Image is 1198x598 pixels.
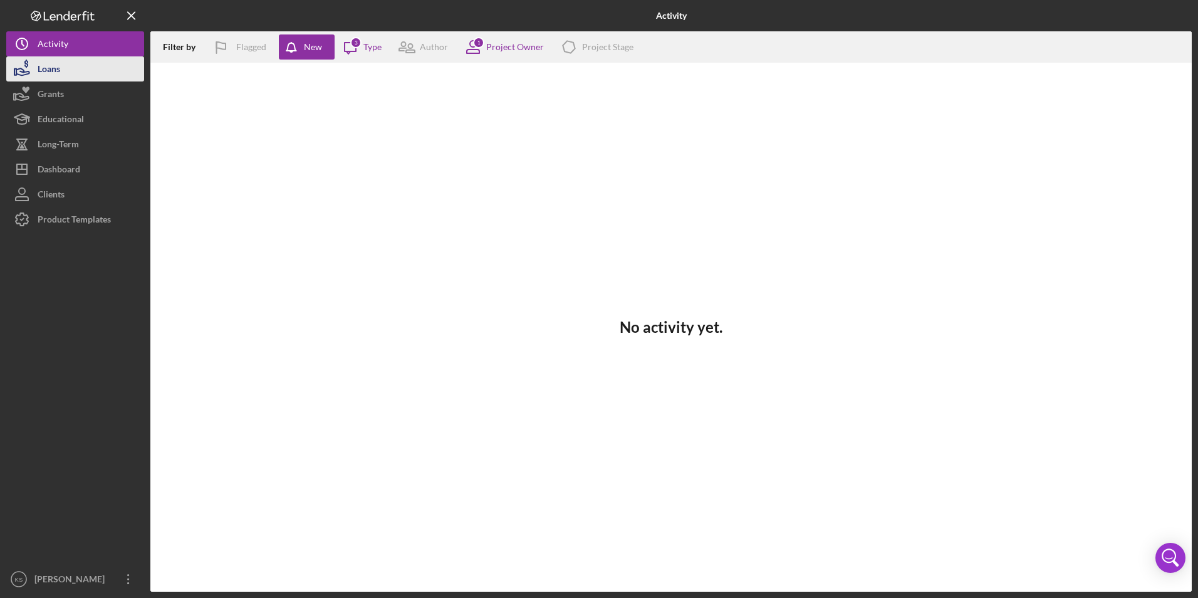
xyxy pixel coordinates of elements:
[38,56,60,85] div: Loans
[6,31,144,56] button: Activity
[620,318,722,336] h3: No activity yet.
[656,11,687,21] b: Activity
[6,567,144,592] button: KS[PERSON_NAME]
[582,42,633,52] div: Project Stage
[38,132,79,160] div: Long-Term
[279,34,335,60] button: New
[304,34,322,60] div: New
[420,42,448,52] div: Author
[6,207,144,232] button: Product Templates
[6,56,144,81] button: Loans
[486,42,544,52] div: Project Owner
[38,157,80,185] div: Dashboard
[236,34,266,60] div: Flagged
[6,182,144,207] button: Clients
[38,182,65,210] div: Clients
[38,107,84,135] div: Educational
[1155,543,1185,573] div: Open Intercom Messenger
[31,567,113,595] div: [PERSON_NAME]
[15,576,23,583] text: KS
[473,37,484,48] div: 1
[163,42,205,52] div: Filter by
[6,132,144,157] button: Long-Term
[38,207,111,235] div: Product Templates
[350,37,362,48] div: 3
[38,31,68,60] div: Activity
[363,42,382,52] div: Type
[205,34,279,60] button: Flagged
[6,81,144,107] button: Grants
[6,157,144,182] button: Dashboard
[6,107,144,132] button: Educational
[38,81,64,110] div: Grants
